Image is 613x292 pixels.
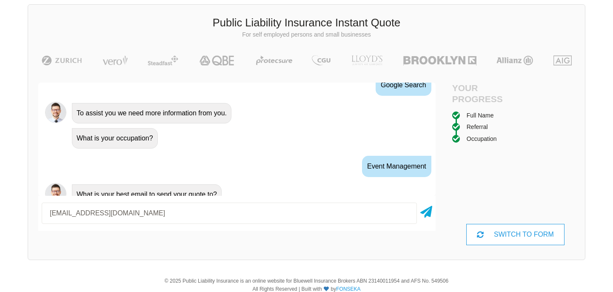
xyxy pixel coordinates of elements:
div: Event Management [362,156,431,177]
div: Full Name [467,111,494,120]
img: Brooklyn | Public Liability Insurance [400,55,479,66]
img: AIG | Public Liability Insurance [550,55,575,66]
h3: Public Liability Insurance Instant Quote [34,15,579,31]
img: Protecsure | Public Liability Insurance [253,55,296,66]
a: FONSEKA [336,286,360,292]
div: Referral [467,122,488,132]
img: CGU | Public Liability Insurance [308,55,334,66]
div: What is your best email to send your quote to? [72,184,222,205]
p: For self employed persons and small businesses [34,31,579,39]
img: Zurich | Public Liability Insurance [38,55,86,66]
div: What is your occupation? [72,128,158,149]
div: Occupation [467,134,497,143]
input: Your email [42,203,417,224]
img: Vero | Public Liability Insurance [99,55,131,66]
div: SWITCH TO FORM [466,224,565,245]
img: Chatbot | PLI [45,102,66,123]
div: To assist you we need more information from you. [72,103,231,123]
img: LLOYD's | Public Liability Insurance [347,55,388,66]
h4: Your Progress [452,83,516,104]
div: Google Search [376,74,431,96]
img: Allianz | Public Liability Insurance [492,55,537,66]
img: QBE | Public Liability Insurance [194,55,240,66]
img: Steadfast | Public Liability Insurance [144,55,182,66]
img: Chatbot | PLI [45,183,66,204]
